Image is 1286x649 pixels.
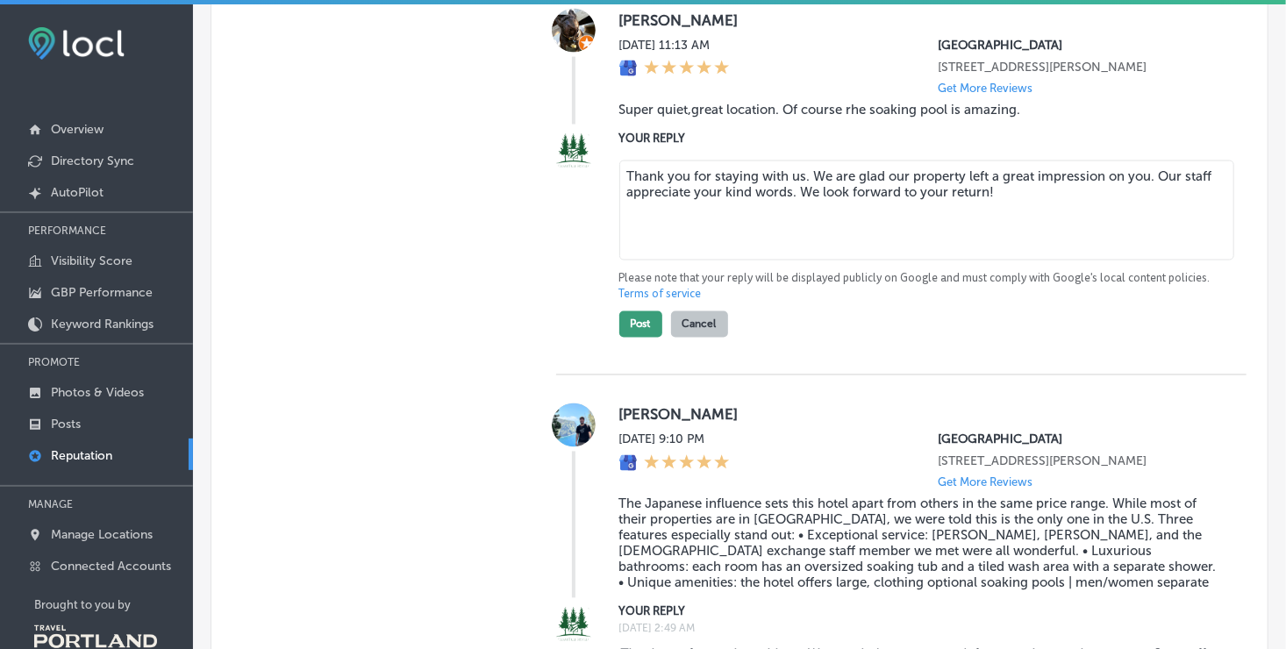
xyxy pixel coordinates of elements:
p: Brought to you by [34,598,193,611]
p: Posts [51,417,81,431]
p: 4901 NE Five Oaks Dr [938,60,1218,75]
label: [DATE] 9:10 PM [619,432,730,447]
label: [PERSON_NAME] [619,11,1218,29]
p: AutoPilot [51,185,104,200]
label: YOUR REPLY [619,605,1218,618]
p: Manage Locations [51,527,153,542]
p: Overview [51,122,104,137]
blockquote: The Japanese influence sets this hotel apart from others in the same price range. While most of t... [619,496,1218,591]
img: Image [552,603,596,646]
a: Terms of service [619,287,702,303]
img: fda3e92497d09a02dc62c9cd864e3231.png [28,27,125,60]
div: 5 Stars [644,454,730,474]
p: Reputation [51,448,112,463]
button: Cancel [671,311,728,338]
label: YOUR REPLY [619,132,1218,145]
p: GBP Performance [51,285,153,300]
label: [PERSON_NAME] [619,406,1218,424]
textarea: Thank you for staying with us. We are glad our property left a great impression on you. Our staff... [619,160,1234,260]
p: Directory Sync [51,153,134,168]
img: Image [552,129,596,173]
p: Get More Reviews [938,476,1032,489]
label: [DATE] 11:13 AM [619,38,730,53]
blockquote: Super quiet,great location. Of course rhe soaking pool is amazing. [619,102,1218,118]
p: Cedartree Hotel [938,38,1218,53]
p: Connected Accounts [51,559,171,574]
p: 4901 NE Five Oaks Dr [938,454,1218,469]
button: Post [619,311,662,338]
div: 5 Stars [644,60,730,79]
p: Cedartree Hotel [938,432,1218,447]
label: [DATE] 2:49 AM [619,623,1218,635]
p: Please note that your reply will be displayed publicly on Google and must comply with Google's lo... [619,271,1218,303]
p: Get More Reviews [938,82,1032,95]
img: Travel Portland [34,625,157,648]
p: Photos & Videos [51,385,144,400]
p: Visibility Score [51,253,132,268]
p: Keyword Rankings [51,317,154,332]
